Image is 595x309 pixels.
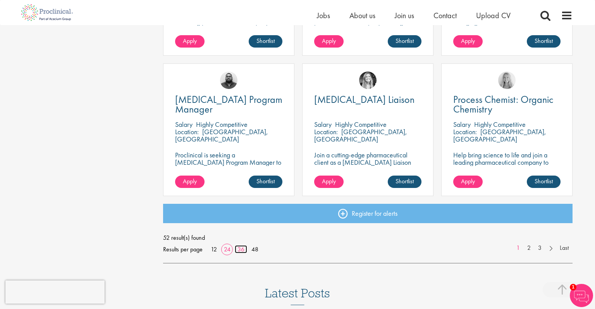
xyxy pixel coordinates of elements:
a: Process Chemist: Organic Chemistry [453,95,561,114]
span: Salary [314,120,332,129]
a: 3 [534,244,545,253]
span: [MEDICAL_DATA] Program Manager [175,93,282,116]
img: Chatbot [570,284,593,307]
span: 1 [570,284,576,290]
h3: Latest Posts [265,287,330,305]
span: Location: [175,127,199,136]
img: Shannon Briggs [498,72,516,89]
span: Salary [175,120,193,129]
p: Highly Competitive [335,120,387,129]
iframe: reCAPTCHA [5,280,105,304]
a: Apply [453,35,483,48]
a: Apply [314,176,344,188]
a: 2 [523,244,535,253]
a: About us [349,10,375,20]
a: 12 [208,245,220,253]
a: Shortlist [527,35,561,48]
p: [GEOGRAPHIC_DATA], [GEOGRAPHIC_DATA] [314,127,407,143]
p: [GEOGRAPHIC_DATA], [GEOGRAPHIC_DATA] [453,127,546,143]
a: [MEDICAL_DATA] Liaison [314,95,421,104]
span: Results per page [163,244,203,255]
span: Apply [461,177,475,185]
a: Shortlist [249,176,282,188]
a: Apply [175,176,205,188]
a: Apply [453,176,483,188]
span: Apply [183,177,197,185]
p: Proclinical is seeking a [MEDICAL_DATA] Program Manager to join our client's team for an exciting... [175,151,282,195]
span: Apply [183,37,197,45]
a: Shortlist [388,176,421,188]
a: Apply [314,35,344,48]
a: Shortlist [388,35,421,48]
a: 1 [512,244,524,253]
span: 52 result(s) found [163,232,573,244]
a: Register for alerts [163,204,573,223]
img: Ashley Bennett [220,72,237,89]
img: Manon Fuller [359,72,377,89]
span: Salary [453,120,471,129]
span: Apply [461,37,475,45]
a: Jobs [317,10,330,20]
a: Shortlist [527,176,561,188]
a: Contact [433,10,457,20]
span: [MEDICAL_DATA] Liaison [314,93,414,106]
a: Upload CV [476,10,511,20]
span: Location: [314,127,338,136]
p: Join a cutting-edge pharmaceutical client as a [MEDICAL_DATA] Liaison (PEL) where your precision ... [314,151,421,188]
a: [MEDICAL_DATA] Program Manager [175,95,282,114]
p: Highly Competitive [474,120,526,129]
a: Join us [395,10,414,20]
a: 36 [235,245,247,253]
p: [GEOGRAPHIC_DATA], [GEOGRAPHIC_DATA] [175,127,268,143]
span: Apply [322,177,336,185]
p: Highly Competitive [196,120,248,129]
p: Help bring science to life and join a leading pharmaceutical company to play a key role in delive... [453,151,561,188]
a: 24 [221,245,233,253]
span: Apply [322,37,336,45]
a: 48 [249,245,261,253]
span: Process Chemist: Organic Chemistry [453,93,553,116]
a: Last [556,244,573,253]
span: Location: [453,127,477,136]
a: Apply [175,35,205,48]
a: Shortlist [249,35,282,48]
